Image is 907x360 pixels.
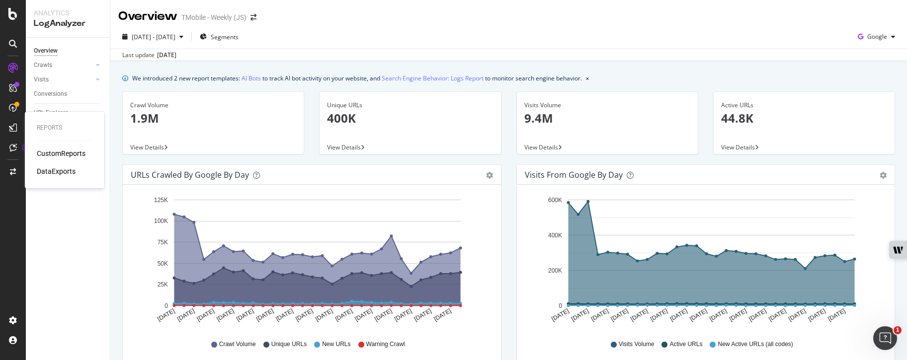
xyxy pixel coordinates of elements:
text: [DATE] [668,307,688,323]
text: 0 [165,302,168,309]
div: Reports [37,124,92,132]
div: Analytics [34,8,102,18]
text: 400K [548,232,562,239]
span: View Details [130,143,164,151]
text: [DATE] [688,307,708,323]
span: Visits Volume [619,340,655,349]
div: Unique URLs [327,101,493,110]
text: [DATE] [255,307,275,323]
div: [DATE] [157,51,176,60]
p: 1.9M [130,110,296,127]
text: [DATE] [787,307,807,323]
p: 44.8K [721,110,887,127]
text: 50K [158,260,168,267]
div: Visits from Google by day [525,170,623,180]
text: [DATE] [767,307,787,323]
div: gear [880,172,887,179]
div: Last update [122,51,176,60]
div: gear [486,172,493,179]
span: Segments [211,33,239,41]
text: [DATE] [413,307,433,323]
text: 0 [559,302,562,309]
span: Warning Crawl [366,340,405,349]
text: [DATE] [354,307,374,323]
div: Visits [34,74,49,85]
text: [DATE] [826,307,846,323]
text: [DATE] [235,307,255,323]
text: [DATE] [196,307,216,323]
text: [DATE] [156,307,176,323]
a: DataExports [37,166,76,176]
span: 1 [894,326,902,334]
button: [DATE] - [DATE] [118,29,187,45]
div: TMobile - Weekly (JS) [181,12,247,22]
div: URL Explorer [34,108,68,118]
text: 75K [158,239,168,246]
div: Conversions [34,89,67,99]
span: New Active URLs (all codes) [718,340,793,349]
div: We introduced 2 new report templates: to track AI bot activity on your website, and to monitor se... [132,73,582,83]
button: close banner [583,71,591,85]
text: [DATE] [373,307,393,323]
text: 25K [158,281,168,288]
div: Visits Volume [524,101,690,110]
a: Search Engine Behavior: Logs Report [382,73,484,83]
div: info banner [122,73,895,83]
span: Google [867,32,887,41]
text: [DATE] [393,307,413,323]
button: Google [854,29,899,45]
text: 125K [154,197,168,204]
text: [DATE] [314,307,334,323]
text: 100K [154,218,168,225]
text: [DATE] [649,307,669,323]
div: URLs Crawled by Google by day [131,170,249,180]
a: Conversions [34,89,103,99]
text: [DATE] [747,307,767,323]
text: [DATE] [294,307,314,323]
text: [DATE] [609,307,629,323]
div: Overview [34,46,58,56]
text: [DATE] [589,307,609,323]
text: [DATE] [176,307,196,323]
span: View Details [721,143,755,151]
text: 200K [548,267,562,274]
div: Tooltip anchor [21,143,30,152]
text: 600K [548,197,562,204]
span: Active URLs [669,340,702,349]
p: 400K [327,110,493,127]
div: Crawl Volume [130,101,296,110]
a: Crawls [34,60,93,71]
text: [DATE] [275,307,295,323]
svg: A chart. [525,193,883,331]
text: [DATE] [216,307,236,323]
div: LogAnalyzer [34,18,102,29]
a: CustomReports [37,148,85,158]
span: Crawl Volume [219,340,256,349]
a: AI Bots [242,73,261,83]
a: Overview [34,46,103,56]
button: Segments [196,29,243,45]
div: Crawls [34,60,52,71]
a: Visits [34,74,93,85]
text: [DATE] [570,307,590,323]
svg: A chart. [131,193,489,331]
a: URL Explorer [34,108,103,118]
span: Unique URLs [271,340,307,349]
div: Overview [118,8,177,25]
span: View Details [327,143,361,151]
text: [DATE] [433,307,453,323]
span: [DATE] - [DATE] [132,33,175,41]
span: New URLs [322,340,350,349]
text: [DATE] [550,307,570,323]
iframe: Intercom live chat [873,326,897,350]
span: View Details [524,143,558,151]
text: [DATE] [629,307,649,323]
div: Active URLs [721,101,887,110]
p: 9.4M [524,110,690,127]
text: [DATE] [728,307,747,323]
text: [DATE] [807,307,826,323]
text: [DATE] [334,307,354,323]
